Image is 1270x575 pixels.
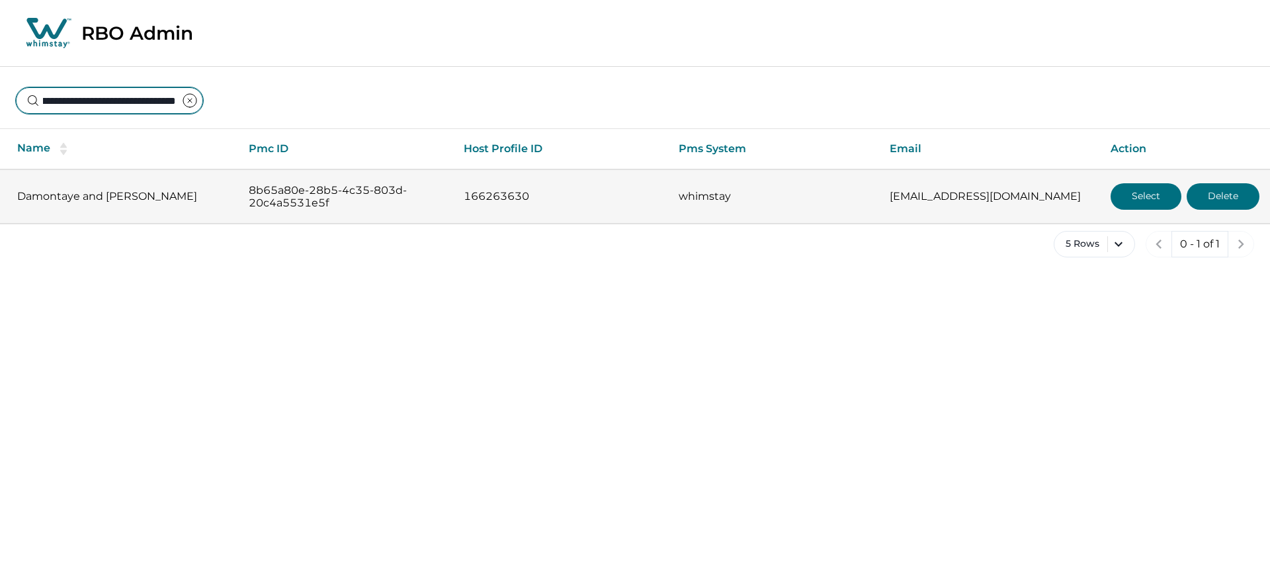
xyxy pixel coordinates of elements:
[238,129,453,169] th: Pmc ID
[679,190,868,203] p: whimstay
[1146,231,1172,257] button: previous page
[453,129,667,169] th: Host Profile ID
[177,87,203,114] button: clear input
[1111,183,1181,210] button: Select
[1171,231,1228,257] button: 0 - 1 of 1
[1187,183,1259,210] button: Delete
[81,22,193,44] p: RBO Admin
[249,184,443,210] p: 8b65a80e-28b5-4c35-803d-20c4a5531e5f
[1180,238,1220,251] p: 0 - 1 of 1
[890,190,1089,203] p: [EMAIL_ADDRESS][DOMAIN_NAME]
[879,129,1100,169] th: Email
[50,142,77,155] button: sorting
[668,129,879,169] th: Pms System
[1054,231,1135,257] button: 5 Rows
[17,190,228,203] p: Damontaye and [PERSON_NAME]
[464,190,657,203] p: 166263630
[1100,129,1270,169] th: Action
[1228,231,1254,257] button: next page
